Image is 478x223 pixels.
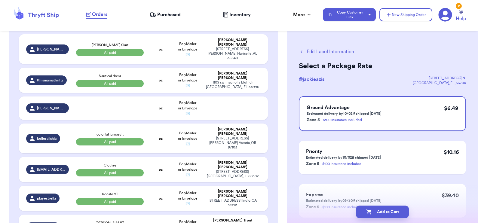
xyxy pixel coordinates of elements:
[321,118,362,122] a: - $100 insurance included
[92,11,107,18] span: Orders
[159,78,163,82] strong: oz
[205,160,261,170] div: [PERSON_NAME] [PERSON_NAME]
[37,167,65,172] span: [EMAIL_ADDRESS][DOMAIN_NAME]
[76,138,144,145] span: All paid
[444,104,458,112] p: $ 6.49
[37,136,57,141] span: kelleralishia
[307,118,320,122] span: Zone 5
[178,131,198,146] span: PolyMailer or Envelope ✉️
[178,73,198,87] span: PolyMailer or Envelope ✉️
[178,191,198,206] span: PolyMailer or Envelope ✉️
[456,10,466,22] a: Help
[456,15,466,22] span: Help
[99,74,121,78] span: Nautical dress
[159,137,163,140] strong: oz
[37,47,65,52] span: [PERSON_NAME].[PERSON_NAME]
[76,80,144,87] span: All paid
[306,162,319,166] span: Zone 5
[205,71,261,80] div: [PERSON_NAME] [PERSON_NAME]
[307,111,381,116] p: Estimated delivery by 10/02 if shipped [DATE]
[157,11,181,18] span: Purchased
[299,48,354,55] button: Edit Label Information
[205,47,261,60] div: [STREET_ADDRESS][PERSON_NAME] Hartselle , AL 35640
[307,105,350,110] span: Ground Advantage
[306,198,381,203] p: Estimated delivery by 09/30 if shipped [DATE]
[323,8,376,21] button: Copy Customer Link
[229,11,251,18] span: Inventory
[178,162,198,177] span: PolyMailer or Envelope ✉️
[299,61,466,71] h2: Select a Package Rate
[205,189,261,198] div: [PERSON_NAME] [PERSON_NAME]
[150,11,181,18] a: Purchased
[356,206,409,218] button: Add to Cart
[442,191,459,200] p: $ 39.40
[205,170,261,179] div: [STREET_ADDRESS] [GEOGRAPHIC_DATA] , IL 60302
[76,49,144,56] span: All paid
[306,192,323,197] span: Express
[205,198,261,207] div: [STREET_ADDRESS] Indio , CA 92201
[293,11,312,18] div: More
[413,76,466,81] div: [STREET_ADDRESS] N.
[92,43,128,47] span: [PERSON_NAME] Skirt
[205,80,261,89] div: 1105 sw magnolia bluff dr [GEOGRAPHIC_DATA] , FL 34990
[178,101,198,115] span: PolyMailer or Envelope ✉️
[86,11,107,19] a: Orders
[223,11,251,18] a: Inventory
[159,197,163,200] strong: oz
[299,77,324,82] span: @ jackieazis
[76,169,144,176] span: All paid
[205,38,261,47] div: [PERSON_NAME] [PERSON_NAME]
[306,149,322,154] span: Priority
[413,81,466,85] div: [GEOGRAPHIC_DATA] , FL , 33704
[320,162,361,166] a: - $100 insurance included
[37,196,56,201] span: playestrella
[159,47,163,51] strong: oz
[104,163,116,167] span: Clothes
[456,3,462,9] div: 2
[379,8,432,21] button: New Shipping Order
[159,106,163,110] strong: oz
[205,218,261,223] div: [PERSON_NAME] Trout
[159,168,163,171] strong: oz
[37,78,63,83] span: tthismamathrifts
[76,198,144,205] span: All paid
[102,192,118,196] span: lacoste 2T
[438,8,452,22] a: 2
[178,42,198,57] span: PolyMailer or Envelope ✉️
[205,136,261,150] div: [STREET_ADDRESS][PERSON_NAME] Astoria , OR 97103
[37,106,65,111] span: [PERSON_NAME]
[306,155,381,160] p: Estimated delivery by 10/02 if shipped [DATE]
[97,133,124,136] span: colorful jumpsuit
[444,148,459,156] p: $ 10.16
[205,127,261,136] div: [PERSON_NAME] [PERSON_NAME]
